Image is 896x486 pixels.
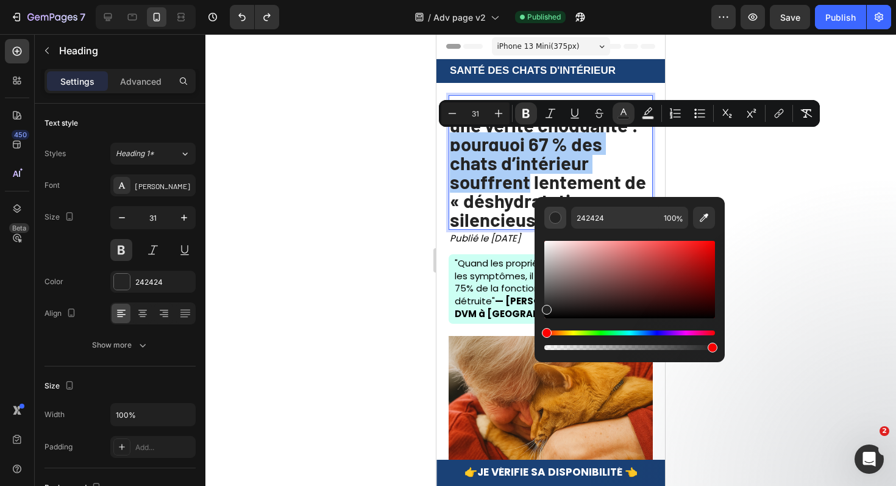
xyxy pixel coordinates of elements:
div: 242424 [135,277,193,288]
iframe: Intercom live chat [855,445,884,474]
div: Font [44,180,60,191]
input: Auto [111,404,195,426]
div: Show more [92,339,149,351]
div: Editor contextual toolbar [439,100,820,127]
div: Add... [135,442,193,453]
div: Size [44,209,77,226]
div: Size [44,378,77,395]
div: Padding [44,441,73,452]
button: Publish [815,5,866,29]
button: Heading 1* [110,143,196,165]
button: 7 [5,5,91,29]
div: Color [44,276,63,287]
div: Hue [544,331,715,335]
span: Save [780,12,800,23]
div: Undo/Redo [230,5,279,29]
span: Adv page v2 [433,11,486,24]
div: Beta [9,223,29,233]
input: E.g FFFFFF [571,207,659,229]
span: Heading 1* [116,148,154,159]
p: Heading [59,43,191,58]
span: / [428,11,431,24]
div: [PERSON_NAME] [135,180,193,191]
div: 450 [12,130,29,140]
img: gempages_577326541021643491-ee8d7f58-c910-42d2-b001-a0e23e9c9bf3.png [12,302,216,455]
div: Text style [44,118,78,129]
button: Save [770,5,810,29]
div: Align [44,306,79,322]
span: % [676,212,683,226]
p: Advanced [120,75,162,88]
button: Show more [44,334,196,356]
div: Width [44,409,65,420]
iframe: Design area [436,34,665,486]
p: 7 [80,10,85,24]
span: 2 [880,426,889,436]
div: Publish [825,11,856,24]
div: Styles [44,148,66,159]
span: Published [527,12,561,23]
p: Settings [60,75,94,88]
